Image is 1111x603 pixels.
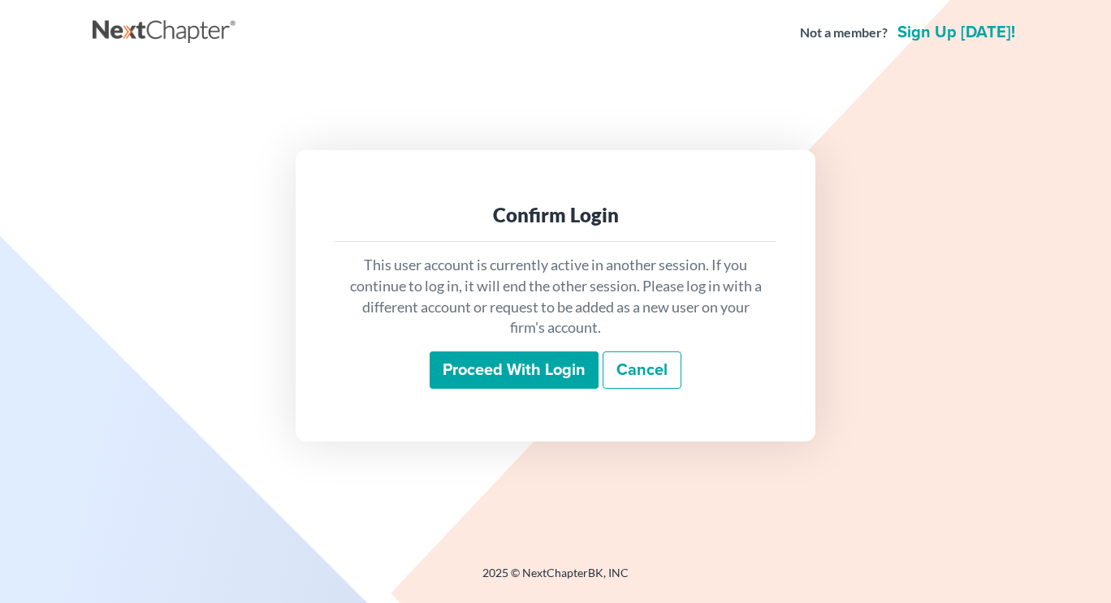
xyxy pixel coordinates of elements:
input: Proceed with login [430,351,599,389]
div: 2025 © NextChapterBK, INC [93,565,1018,594]
div: Confirm Login [348,202,763,228]
p: This user account is currently active in another session. If you continue to log in, it will end ... [348,255,763,338]
a: Cancel [603,351,681,389]
strong: Not a member? [800,24,888,42]
a: Sign up [DATE]! [894,24,1018,41]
